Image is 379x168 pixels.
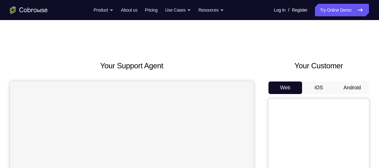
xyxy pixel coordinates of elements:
[268,60,369,71] h2: Your Customer
[292,4,307,16] a: Register
[94,4,113,16] button: Product
[121,4,137,16] a: About us
[10,60,253,71] h2: Your Support Agent
[268,81,302,94] button: Web
[10,6,48,14] a: Go to the home page
[315,4,369,16] a: Try Online Demo
[145,4,157,16] a: Pricing
[288,6,289,14] span: /
[274,4,285,16] a: Log In
[302,81,336,94] button: iOS
[165,4,191,16] button: Use Cases
[335,81,369,94] button: Android
[198,4,224,16] button: Resources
